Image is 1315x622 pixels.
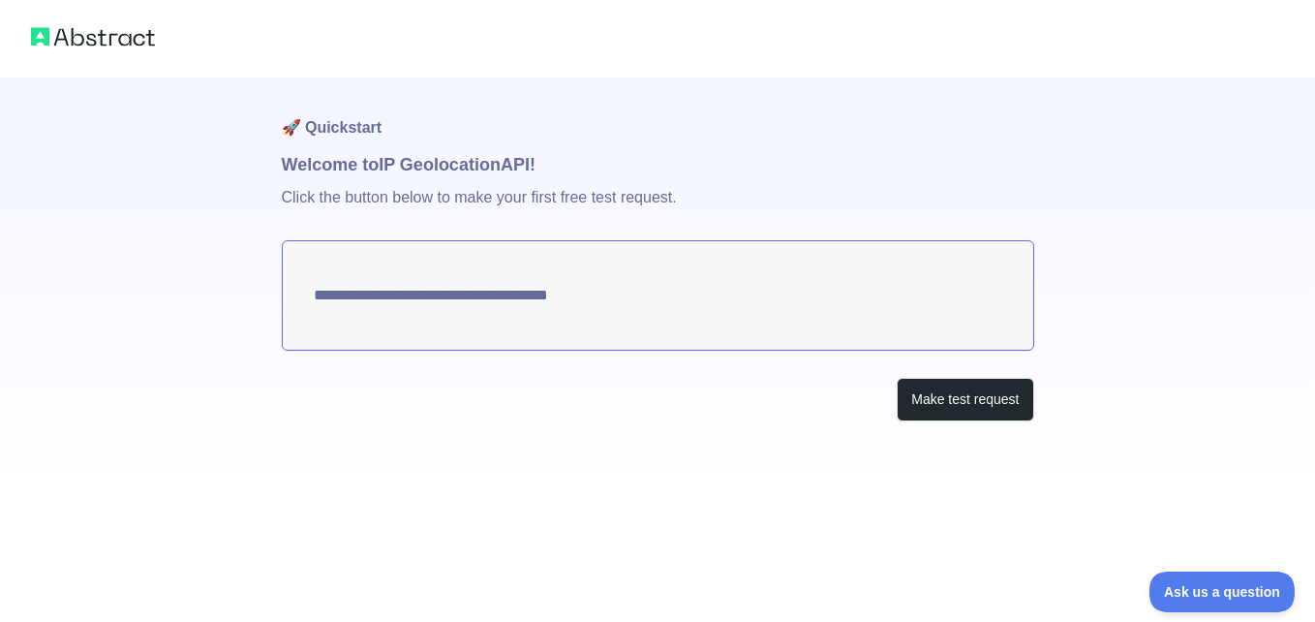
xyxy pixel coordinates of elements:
img: Abstract logo [31,23,155,50]
iframe: Toggle Customer Support [1149,572,1296,612]
p: Click the button below to make your first free test request. [282,178,1034,240]
button: Make test request [897,378,1033,421]
h1: 🚀 Quickstart [282,78,1034,151]
h1: Welcome to IP Geolocation API! [282,151,1034,178]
